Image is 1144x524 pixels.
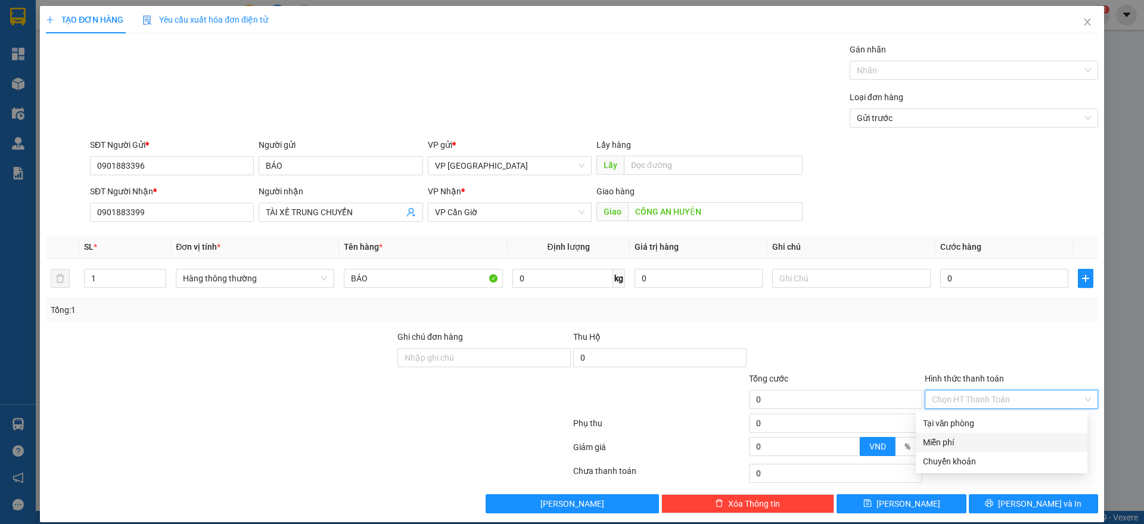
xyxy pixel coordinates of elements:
span: VP Cần Giờ [435,203,585,221]
input: Ghi chú đơn hàng [397,348,571,367]
span: Giao hàng [596,187,635,196]
span: Lấy hàng [596,140,631,150]
div: Người gửi [259,138,422,151]
label: Hình thức thanh toán [925,374,1004,383]
button: save[PERSON_NAME] [837,494,966,513]
span: [PERSON_NAME] và In [998,497,1081,510]
button: delete [51,269,70,288]
span: [PERSON_NAME] [540,497,604,510]
span: plus [46,15,54,24]
div: SĐT Người Nhận [90,185,254,198]
span: SL [84,242,94,252]
div: SĐT Người Gửi [90,138,254,151]
button: printer[PERSON_NAME] và In [969,494,1098,513]
span: % [904,442,910,451]
div: Tại văn phòng [923,417,1080,430]
button: Close [1071,6,1104,39]
div: Chuyển khoản [923,455,1080,468]
span: Giao [596,202,628,221]
span: Tên hàng [344,242,383,252]
span: Gửi trước [857,109,1091,127]
input: Dọc đường [624,156,803,175]
input: Dọc đường [628,202,803,221]
span: delete [715,499,723,509]
span: VP Sài Gòn [435,157,585,175]
span: plus [1078,274,1093,283]
span: VP Nhận [428,187,461,196]
button: deleteXóa Thông tin [661,494,835,513]
span: Cước hàng [940,242,981,252]
label: Ghi chú đơn hàng [397,332,463,342]
span: printer [985,499,993,509]
input: VD: Bàn, Ghế [344,269,502,288]
th: Ghi chú [767,235,935,259]
span: [PERSON_NAME] [876,497,940,510]
div: Miễn phí [923,436,1080,449]
button: plus [1078,269,1093,288]
label: Gán nhãn [850,45,886,54]
span: TẠO ĐƠN HÀNG [46,15,123,24]
div: VP gửi [428,138,592,151]
span: Giá trị hàng [635,242,679,252]
div: Giảm giá [572,441,748,461]
span: Đơn vị tính [176,242,220,252]
div: Phụ thu [572,417,748,438]
span: user-add [406,207,416,217]
input: Ghi Chú [772,269,931,288]
input: 0 [635,269,763,288]
span: Lấy [596,156,624,175]
span: Hàng thông thường [183,269,327,287]
span: Thu Hộ [573,332,601,342]
button: [PERSON_NAME] [486,494,659,513]
img: icon [142,15,152,25]
div: Người nhận [259,185,422,198]
div: Chưa thanh toán [572,464,748,485]
span: Tổng cước [749,374,788,383]
label: Loại đơn hàng [850,92,903,102]
span: VND [869,442,886,451]
span: Định lượng [548,242,590,252]
span: Xóa Thông tin [728,497,780,510]
div: Tổng: 1 [51,303,442,317]
span: kg [613,269,625,288]
span: save [863,499,872,509]
span: Yêu cầu xuất hóa đơn điện tử [142,15,268,24]
span: close [1083,17,1092,27]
